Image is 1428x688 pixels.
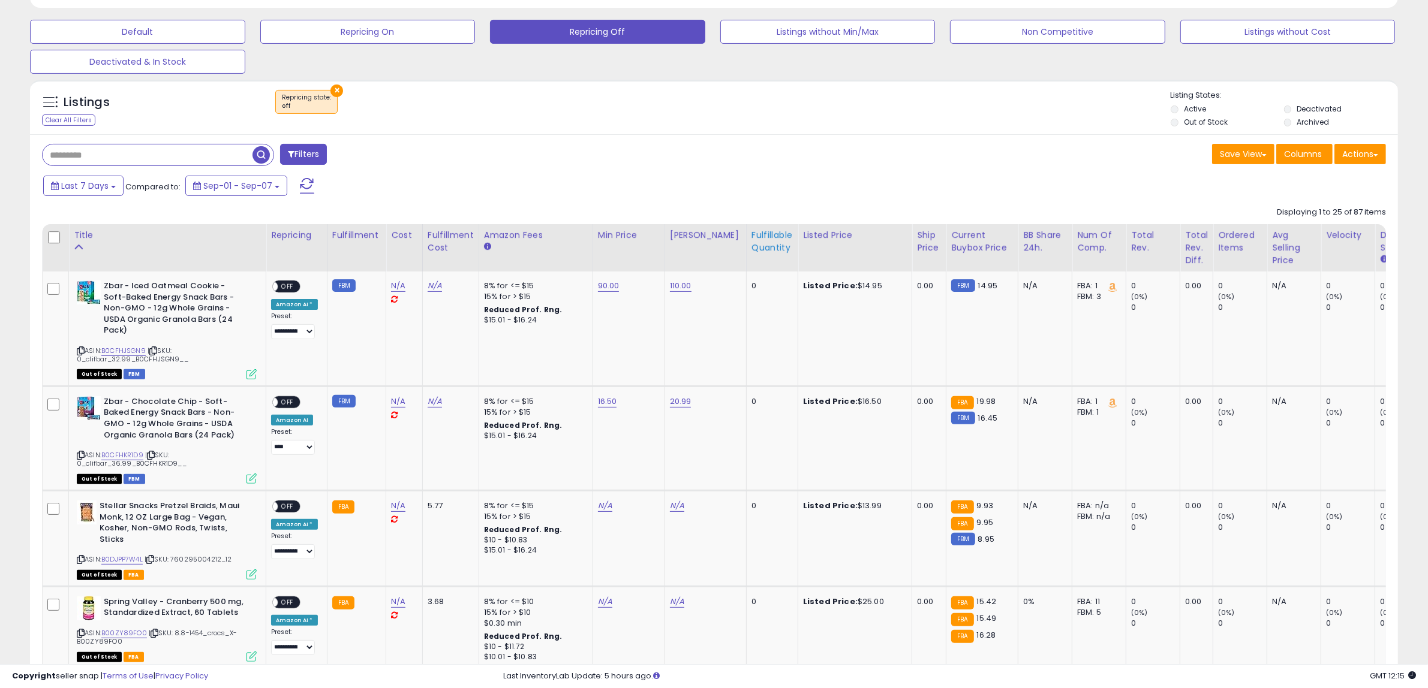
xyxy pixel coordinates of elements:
[917,280,937,291] div: 0.00
[1326,608,1343,617] small: (0%)
[977,500,994,511] span: 9.93
[1077,500,1117,511] div: FBA: n/a
[1218,618,1267,629] div: 0
[1077,396,1117,407] div: FBA: 1
[1297,117,1330,127] label: Archived
[484,545,584,556] div: $15.01 - $16.24
[282,102,331,110] div: off
[1380,254,1387,265] small: Days In Stock.
[1131,292,1148,301] small: (0%)
[185,176,287,196] button: Sep-01 - Sep-07
[155,670,208,681] a: Privacy Policy
[1218,500,1267,511] div: 0
[1023,396,1063,407] div: N/A
[917,396,937,407] div: 0.00
[271,312,318,339] div: Preset:
[1131,302,1180,313] div: 0
[77,346,188,364] span: | SKU: 0_clifbar_32.99_B0CFHJSGN9__
[1131,396,1180,407] div: 0
[43,176,124,196] button: Last 7 Days
[77,596,257,660] div: ASIN:
[282,93,331,111] span: Repricing state :
[271,615,318,626] div: Amazon AI *
[803,396,858,407] b: Listed Price:
[1218,292,1235,301] small: (0%)
[1077,596,1117,607] div: FBA: 11
[803,500,858,511] b: Listed Price:
[77,369,122,379] span: All listings that are currently out of stock and unavailable for purchase on Amazon
[77,628,237,646] span: | SKU: 8.8-1454_crocs_X-B00ZY89FO0
[280,144,327,165] button: Filters
[803,229,907,242] div: Listed Price
[330,85,343,97] button: ×
[124,474,145,484] span: FBM
[484,407,584,418] div: 15% for > $15
[670,229,741,242] div: [PERSON_NAME]
[1023,500,1063,511] div: N/A
[64,94,110,111] h5: Listings
[77,280,101,304] img: 51f+ybObEIL._SL40_.jpg
[803,596,903,607] div: $25.00
[951,533,975,545] small: FBM
[271,229,322,242] div: Repricing
[428,596,470,607] div: 3.68
[917,596,937,607] div: 0.00
[77,396,101,420] img: 51HZxOikLKL._SL40_.jpg
[1326,618,1375,629] div: 0
[1131,229,1175,254] div: Total Rev.
[1218,408,1235,417] small: (0%)
[124,369,145,379] span: FBM
[77,450,187,468] span: | SKU: 0_clifbar_36.99_B0CFHKR1D9__
[598,229,660,242] div: Min Price
[77,652,122,662] span: All listings that are currently out of stock and unavailable for purchase on Amazon
[484,420,563,430] b: Reduced Prof. Rng.
[1380,229,1424,254] div: Days In Stock
[484,304,563,315] b: Reduced Prof. Rng.
[271,628,318,655] div: Preset:
[670,396,692,408] a: 20.99
[951,596,973,609] small: FBA
[803,500,903,511] div: $13.99
[598,280,620,292] a: 90.00
[503,671,1416,682] div: Last InventoryLab Update: 5 hours ago.
[803,596,858,607] b: Listed Price:
[77,474,122,484] span: All listings that are currently out of stock and unavailable for purchase on Amazon
[1326,596,1375,607] div: 0
[278,282,297,292] span: OFF
[428,396,442,408] a: N/A
[104,396,249,443] b: Zbar - Chocolate Chip - Soft-Baked Energy Snack Bars - Non-GMO - 12g Whole Grains - USDA Organic ...
[145,554,232,564] span: | SKU: 760295004212_12
[978,412,998,424] span: 16.45
[332,596,354,609] small: FBA
[1131,512,1148,521] small: (0%)
[720,20,936,44] button: Listings without Min/Max
[1185,229,1208,267] div: Total Rev. Diff.
[12,670,56,681] strong: Copyright
[101,628,147,638] a: B00ZY89FO0
[1326,280,1375,291] div: 0
[484,524,563,535] b: Reduced Prof. Rng.
[803,280,903,291] div: $14.95
[1326,396,1375,407] div: 0
[278,502,297,512] span: OFF
[1326,302,1375,313] div: 0
[203,180,272,192] span: Sep-01 - Sep-07
[1218,280,1267,291] div: 0
[1326,408,1343,417] small: (0%)
[1326,512,1343,521] small: (0%)
[490,20,705,44] button: Repricing Off
[598,500,612,512] a: N/A
[1131,500,1180,511] div: 0
[1023,229,1067,254] div: BB Share 24h.
[484,500,584,511] div: 8% for <= $15
[977,612,997,624] span: 15.49
[978,280,998,291] span: 14.95
[77,596,101,620] img: 41mfrOU1VZL._SL40_.jpg
[1326,500,1375,511] div: 0
[1218,608,1235,617] small: (0%)
[1077,229,1121,254] div: Num of Comp.
[1218,396,1267,407] div: 0
[951,500,973,514] small: FBA
[484,280,584,291] div: 8% for <= $15
[1131,608,1148,617] small: (0%)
